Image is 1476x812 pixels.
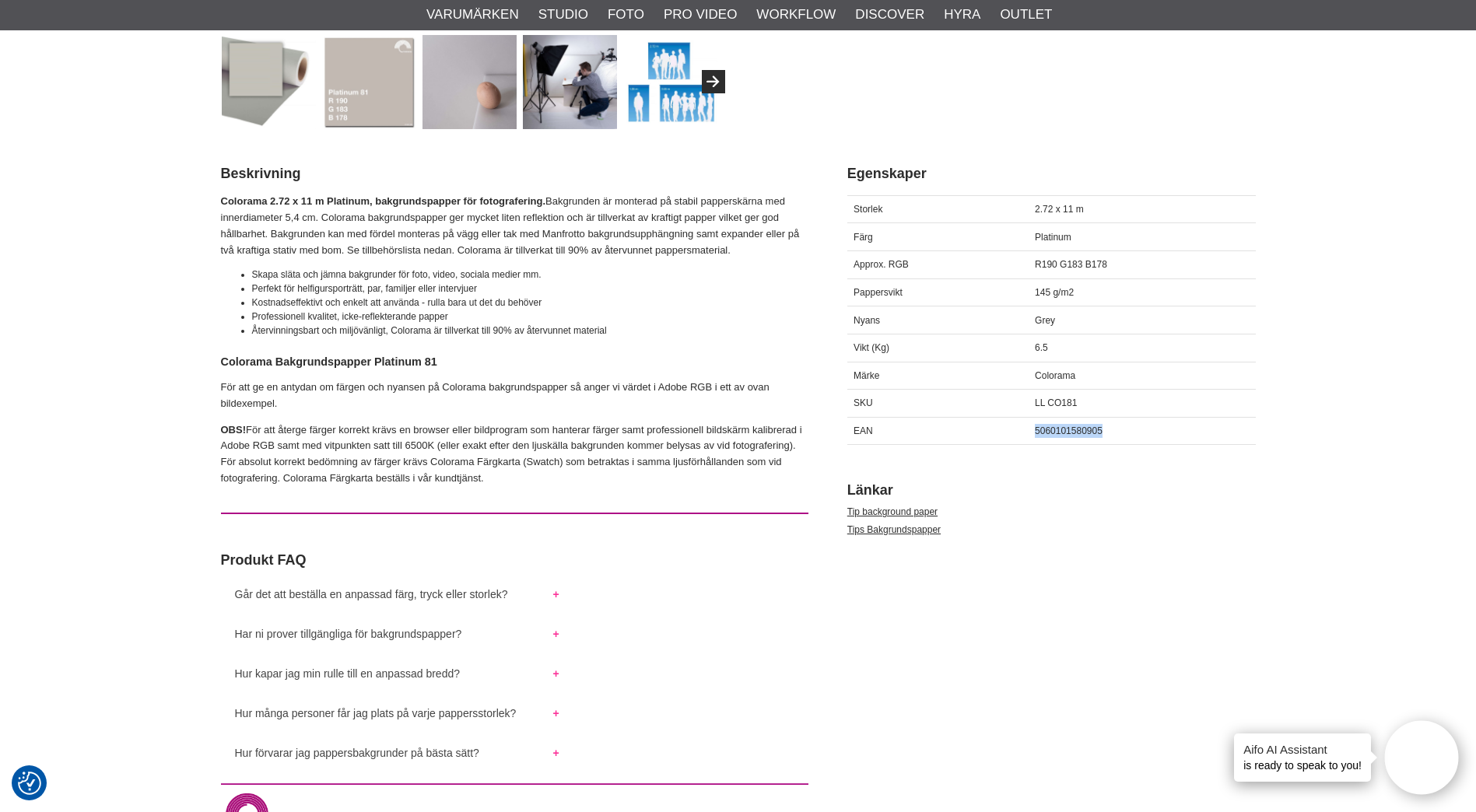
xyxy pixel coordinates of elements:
[847,481,1256,500] h2: Länkar
[221,424,247,436] strong: OBS!
[523,35,617,129] img: Colorama Platinum Sampel Image
[221,354,808,369] h4: Colorama Bakgrundspapper Platinum 81
[221,194,808,258] p: Bakgrunden är monterad på stabil papperskärna med innerdiameter 5,4 cm. Colorama bakgrundspapper ...
[756,5,836,25] a: Workflow
[221,699,573,719] button: Hur många personer får jag plats på varje pappersstorlek?
[18,769,41,797] button: Samtyckesinställningar
[221,580,573,600] button: Går det att beställa en anpassad färg, tryck eller storlek?
[855,5,924,25] a: Discover
[1035,370,1075,381] span: Colorama
[252,310,808,324] li: Professionell kvalitet, icke-reflekterande papper
[854,287,903,298] span: Pappersvikt
[664,5,737,25] a: Pro Video
[1035,425,1103,436] span: 5060101580905
[608,5,644,25] a: Foto
[854,370,879,381] span: Märke
[1035,397,1077,408] span: LL CO181
[252,282,808,296] li: Perfekt för helfigursporträtt, par, familjer eller intervjuer
[623,35,717,129] img: Seamless Paper Width Comparison
[221,739,573,759] button: Hur förvarar jag pappersbakgrunder på bästa sätt?
[252,324,808,338] li: Återvinningsbart och miljövänligt, Colorama är tillverkat till 90% av återvunnet material
[1000,5,1052,25] a: Outlet
[854,259,909,270] span: Approx. RGB
[1035,204,1084,215] span: 2.72 x 11 m
[1035,232,1071,243] span: Platinum
[944,5,980,25] a: Hyra
[702,70,725,93] button: Next
[221,164,808,184] h2: Beskrivning
[854,204,882,215] span: Storlek
[422,35,517,129] img: Colorama Platinum Sampel Image
[854,232,873,243] span: Färg
[426,5,519,25] a: Varumärken
[854,315,880,326] span: Nyans
[18,772,41,795] img: Revisit consent button
[221,195,546,207] strong: Colorama 2.72 x 11 m Platinum, bakgrundspapper för fotografering.
[854,342,889,353] span: Vikt (Kg)
[1035,315,1055,326] span: Grey
[221,551,808,570] h2: Produkt FAQ
[854,397,873,408] span: SKU
[1234,733,1371,782] div: is ready to speak to you!
[221,380,808,412] p: För att ge en antydan om färgen och nyansen på Colorama bakgrundspapper så anger vi värdet i Adob...
[222,35,316,129] img: Colorama Bakgrundspapper Platinium, 2,72x11m
[854,425,873,436] span: EAN
[538,5,588,25] a: Studio
[847,506,938,517] a: Tip background paper
[1035,342,1048,353] span: 6.5
[221,660,573,680] button: Hur kapar jag min rulle till en anpassad bredd?
[1035,259,1107,270] span: R190 G183 B178
[847,164,1256,184] h2: Egenskaper
[221,620,573,640] button: Har ni prover tillgängliga för bakgrundspapper?
[1035,287,1074,298] span: 145 g/m2
[1243,741,1362,758] h4: Aifo AI Assistant
[252,296,808,310] li: Kostnadseffektivt och enkelt att använda - rulla bara ut det du behöver
[322,35,416,129] img: Platinum 81 - Kalibrerad Monitor Adobe RGB 6500K
[221,422,808,487] p: För att återge färger korrekt krävs en browser eller bildprogram som hanterar färger samt profess...
[252,268,808,282] li: Skapa släta och jämna bakgrunder för foto, video, sociala medier mm.
[847,524,941,535] a: Tips Bakgrundspapper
